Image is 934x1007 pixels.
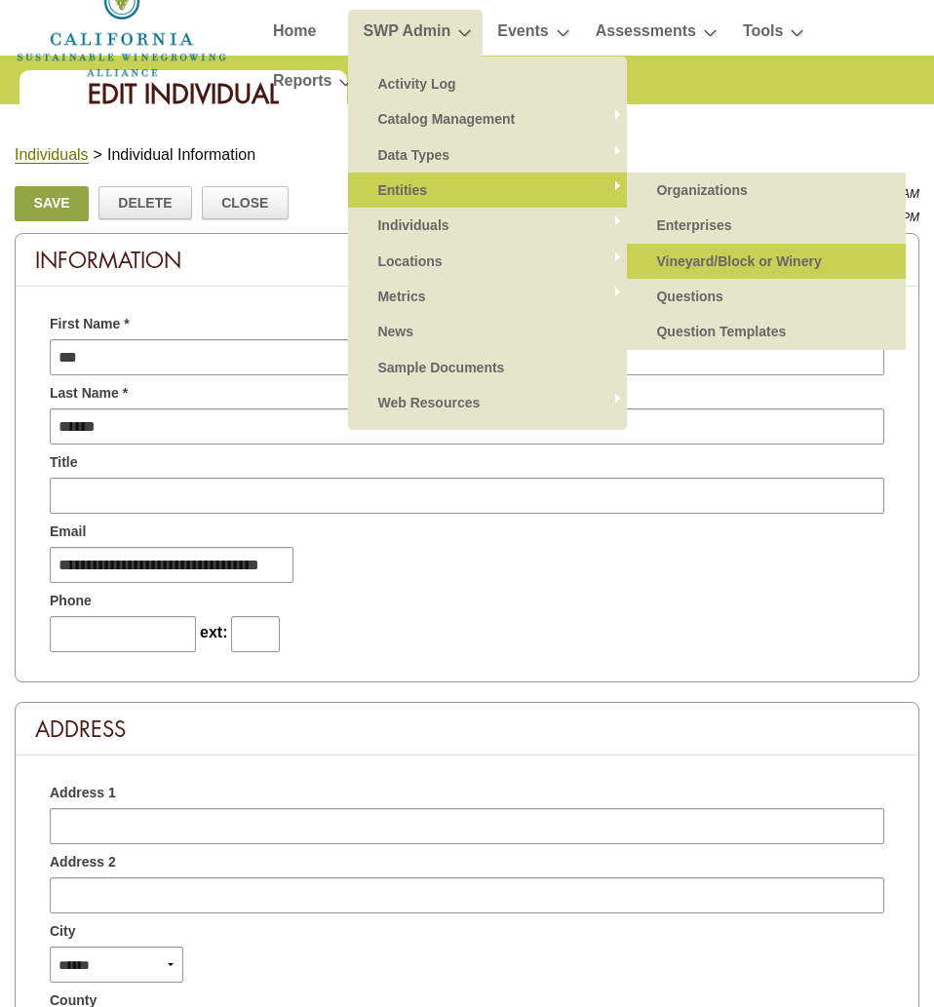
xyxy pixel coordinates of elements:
a: Question Templates [646,314,886,349]
a: Events [497,18,548,52]
a: Delete [98,186,192,219]
a: Close [202,186,289,219]
span: » [612,145,622,165]
span: Phone [50,591,92,611]
span: » [612,393,622,412]
a: Data Types [368,137,607,173]
a: Tools [743,18,783,52]
a: Questions [646,279,886,314]
a: Organizations [646,173,886,208]
div: Address [16,703,918,755]
a: Locations [368,244,607,279]
a: Save [15,186,89,221]
a: Metrics [368,279,607,314]
a: Individuals [368,208,607,243]
a: Sample Documents [368,350,607,385]
span: ext: [200,624,227,640]
span: City [50,921,75,942]
a: Vineyard/Block or Winery [646,244,886,279]
span: Title [50,452,78,473]
span: Address 1 [50,783,116,803]
a: Home [273,18,316,52]
a: Enterprises [646,208,886,243]
span: Individual Information [107,146,255,163]
span: » [612,180,622,200]
a: Entities [368,173,607,208]
a: SWP Admin [363,18,450,52]
a: Assessments [596,18,696,52]
a: Home [15,8,229,24]
span: » [612,215,622,235]
div: Information [16,234,918,287]
a: Individuals [15,146,89,164]
span: » [612,287,622,306]
a: Activity Log [368,66,607,101]
span: > [94,146,102,163]
a: Web Resources [368,385,607,420]
span: Address 2 [50,852,116,872]
a: Catalog Management [368,101,607,136]
span: » [612,109,622,129]
span: » [612,252,622,271]
span: Email [50,522,86,542]
a: Reports [273,67,331,101]
span: Last Name * [50,383,128,404]
a: News [368,314,607,349]
span: First Name * [50,314,130,334]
